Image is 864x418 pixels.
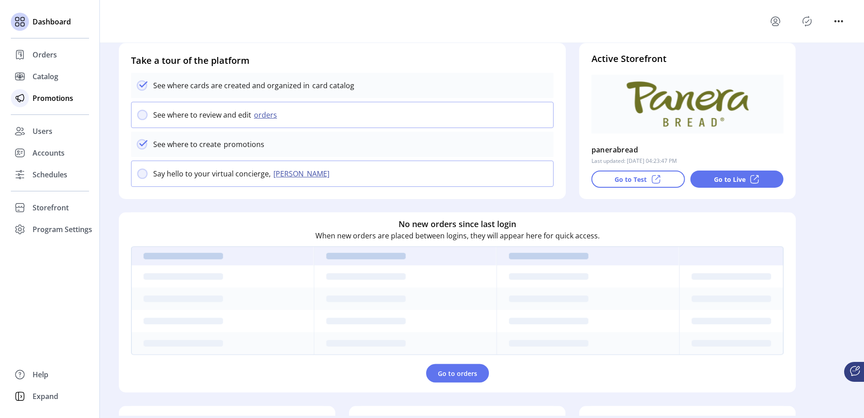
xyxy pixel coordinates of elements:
span: Schedules [33,169,67,180]
p: See where to review and edit [153,109,251,120]
h6: No new orders since last login [399,218,516,230]
h4: Take a tour of the platform [131,54,554,67]
p: When new orders are placed between logins, they will appear here for quick access. [315,230,600,241]
p: See where to create [153,139,221,150]
p: See where cards are created and organized in [153,80,310,91]
button: Go to orders [426,364,489,383]
p: Last updated: [DATE] 04:23:47 PM [592,157,677,165]
button: menu [831,14,846,28]
button: orders [251,109,282,120]
p: Go to Test [615,175,647,184]
p: Go to Live [714,175,746,184]
span: Program Settings [33,224,92,235]
span: Dashboard [33,16,71,27]
span: Accounts [33,147,65,158]
span: Users [33,126,52,137]
span: Promotions [33,93,73,104]
p: card catalog [310,80,354,91]
span: Orders [33,49,57,60]
p: promotions [221,139,264,150]
button: [PERSON_NAME] [271,168,335,179]
p: Say hello to your virtual concierge, [153,168,271,179]
span: Expand [33,391,58,402]
span: Storefront [33,202,69,213]
button: Publisher Panel [800,14,814,28]
span: Go to orders [438,369,477,378]
p: panerabread [592,142,638,157]
span: Catalog [33,71,58,82]
h4: Active Storefront [592,52,784,66]
button: menu [768,14,783,28]
span: Help [33,369,48,380]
